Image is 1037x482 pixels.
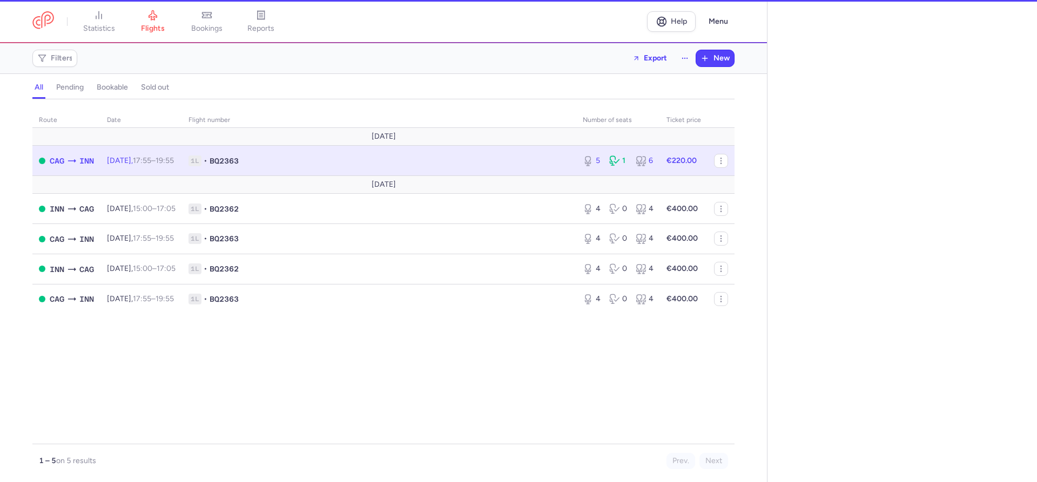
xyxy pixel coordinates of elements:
[51,54,73,63] span: Filters
[583,233,601,244] div: 4
[107,156,174,165] span: [DATE],
[50,233,64,245] span: CAG
[107,234,174,243] span: [DATE],
[696,50,734,66] button: New
[56,456,96,465] span: on 5 results
[32,11,54,31] a: CitizenPlane red outlined logo
[133,264,176,273] span: –
[583,155,601,166] div: 5
[79,263,94,275] span: CAG
[180,10,234,33] a: bookings
[50,155,64,167] span: CAG
[133,294,174,303] span: –
[188,294,201,304] span: 1L
[191,24,223,33] span: bookings
[625,50,674,67] button: Export
[188,263,201,274] span: 1L
[576,112,660,128] th: number of seats
[210,155,239,166] span: BQ2363
[636,233,654,244] div: 4
[133,156,151,165] time: 17:55
[156,156,174,165] time: 19:55
[156,234,174,243] time: 19:55
[636,155,654,166] div: 6
[583,294,601,304] div: 4
[636,263,654,274] div: 4
[32,112,100,128] th: route
[141,24,165,33] span: flights
[133,234,174,243] span: –
[372,180,396,189] span: [DATE]
[188,155,201,166] span: 1L
[671,17,687,25] span: Help
[157,204,176,213] time: 17:05
[666,156,697,165] strong: €220.00
[50,263,64,275] span: INN
[97,83,128,92] h4: bookable
[107,294,174,303] span: [DATE],
[188,203,201,214] span: 1L
[609,203,627,214] div: 0
[647,11,696,32] a: Help
[210,203,239,214] span: BQ2362
[210,233,239,244] span: BQ2363
[702,11,735,32] button: Menu
[107,204,176,213] span: [DATE],
[39,456,56,465] strong: 1 – 5
[133,264,152,273] time: 15:00
[609,233,627,244] div: 0
[372,132,396,141] span: [DATE]
[204,233,207,244] span: •
[156,294,174,303] time: 19:55
[210,263,239,274] span: BQ2362
[609,263,627,274] div: 0
[182,112,576,128] th: Flight number
[583,203,601,214] div: 4
[234,10,288,33] a: reports
[666,234,698,243] strong: €400.00
[50,293,64,305] span: CAG
[609,155,627,166] div: 1
[35,83,43,92] h4: all
[636,294,654,304] div: 4
[666,204,698,213] strong: €400.00
[79,203,94,215] span: CAG
[133,294,151,303] time: 17:55
[107,264,176,273] span: [DATE],
[50,203,64,215] span: INN
[133,156,174,165] span: –
[210,294,239,304] span: BQ2363
[79,155,94,167] span: INN
[133,234,151,243] time: 17:55
[133,204,176,213] span: –
[666,453,695,469] button: Prev.
[636,203,654,214] div: 4
[79,233,94,245] span: INN
[644,54,667,62] span: Export
[56,83,84,92] h4: pending
[583,263,601,274] div: 4
[660,112,708,128] th: Ticket price
[133,204,152,213] time: 15:00
[79,293,94,305] span: INN
[141,83,169,92] h4: sold out
[72,10,126,33] a: statistics
[33,50,77,66] button: Filters
[204,263,207,274] span: •
[188,233,201,244] span: 1L
[713,54,730,63] span: New
[247,24,274,33] span: reports
[204,155,207,166] span: •
[126,10,180,33] a: flights
[83,24,115,33] span: statistics
[204,294,207,304] span: •
[666,294,698,303] strong: €400.00
[666,264,698,273] strong: €400.00
[157,264,176,273] time: 17:05
[100,112,182,128] th: date
[609,294,627,304] div: 0
[699,453,728,469] button: Next
[204,203,207,214] span: •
